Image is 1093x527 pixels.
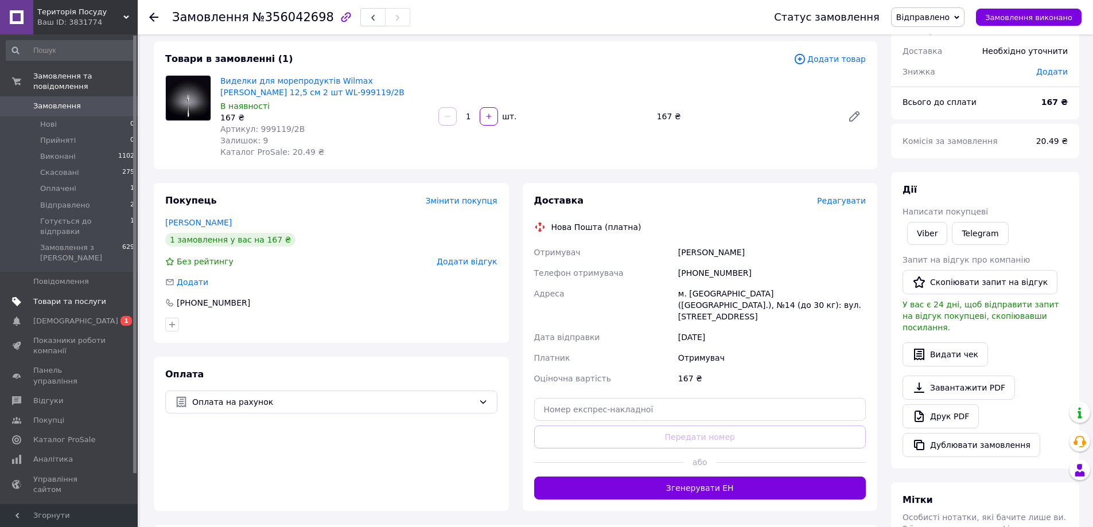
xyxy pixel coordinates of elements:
span: Телефон отримувача [534,268,624,278]
span: 1 [130,184,134,194]
div: Статус замовлення [774,11,880,23]
div: Необхідно уточнити [975,38,1075,64]
span: Оплата [165,369,204,380]
img: Виделки для морепродуктів Wilmax Stella 12,5 см 2 шт WL-999119/2B [166,76,211,120]
span: Доставка [903,46,942,56]
a: Виделки для морепродуктів Wilmax [PERSON_NAME] 12,5 см 2 шт WL-999119/2B [220,76,404,97]
span: Додати товар [794,53,866,65]
span: Додати [177,278,208,287]
span: Відправлено [896,13,950,22]
span: Знижка [903,67,935,76]
span: Каталог ProSale: 20.49 ₴ [220,147,324,157]
span: Залишок: 9 [220,136,269,145]
span: Панель управління [33,365,106,386]
span: 1 товар [903,26,935,35]
span: Замовлення виконано [985,13,1072,22]
div: [PERSON_NAME] [676,242,868,263]
span: Відгуки [33,396,63,406]
span: Артикул: 999119/2B [220,124,305,134]
span: Замовлення з [PERSON_NAME] [40,243,122,263]
div: 167 ₴ [652,108,838,124]
span: 0 [130,119,134,130]
span: Дії [903,184,917,195]
div: Ваш ID: 3831774 [37,17,138,28]
div: 167 ₴ [220,112,429,123]
div: [DATE] [676,327,868,348]
a: Друк PDF [903,404,979,428]
div: Отримувач [676,348,868,368]
span: або [683,456,717,468]
span: Замовлення [172,10,249,24]
button: Видати чек [903,342,988,366]
span: Скасовані [40,167,79,178]
span: 1 [120,316,132,326]
input: Номер експрес-накладної [534,398,866,421]
a: Telegram [952,222,1008,245]
span: 629 [122,243,134,263]
b: 167 ₴ [1041,97,1068,107]
span: 1 [130,216,134,237]
span: Готується до відправки [40,216,130,237]
span: 275 [122,167,134,178]
span: Оплачені [40,184,76,194]
div: Нова Пошта (платна) [549,221,644,233]
div: Повернутися назад [149,11,158,23]
span: Написати покупцеві [903,207,988,216]
span: Аналітика [33,454,73,464]
span: Покупець [165,195,217,206]
span: Управління сайтом [33,474,106,495]
div: 167 ₴ [676,368,868,389]
div: [PHONE_NUMBER] [676,263,868,283]
span: Показники роботи компанії [33,335,106,356]
span: Нові [40,119,57,130]
span: Додати відгук [437,257,497,266]
span: У вас є 24 дні, щоб відправити запит на відгук покупцеві, скопіювавши посилання. [903,300,1059,332]
span: Запит на відгук про компанію [903,255,1030,264]
span: Товари в замовленні (1) [165,53,293,64]
span: Додати [1036,67,1068,76]
span: Дата відправки [534,333,600,342]
span: Адреса [534,289,565,298]
a: Завантажити PDF [903,376,1015,400]
span: Товари та послуги [33,296,106,307]
span: Без рейтингу [177,257,234,266]
span: Покупці [33,415,64,425]
button: Дублювати замовлення [903,433,1040,457]
span: Прийняті [40,135,76,146]
span: 2 [130,200,134,210]
span: Мітки [903,494,933,505]
span: Оціночна вартість [534,374,611,383]
div: [PHONE_NUMBER] [176,297,251,309]
span: Доставка [534,195,584,206]
span: Отримувач [534,248,581,257]
span: Виконані [40,151,76,162]
button: Згенерувати ЕН [534,477,866,499]
a: [PERSON_NAME] [165,218,232,227]
span: [DEMOGRAPHIC_DATA] [33,316,118,326]
span: №356042698 [252,10,334,24]
input: Пошук [6,40,135,61]
span: 0 [130,135,134,146]
span: Повідомлення [33,276,89,287]
span: Каталог ProSale [33,435,95,445]
span: Замовлення [33,101,81,111]
button: Замовлення виконано [976,9,1082,26]
span: Комісія за замовлення [903,136,998,146]
span: Територія Посуду [37,7,123,17]
div: м. [GEOGRAPHIC_DATA] ([GEOGRAPHIC_DATA].), №14 (до 30 кг): вул. [STREET_ADDRESS] [676,283,868,327]
div: 1 замовлення у вас на 167 ₴ [165,233,295,247]
a: Viber [907,222,947,245]
a: Редагувати [843,105,866,128]
span: Змінити покупця [426,196,497,205]
span: 20.49 ₴ [1036,136,1068,146]
span: Замовлення та повідомлення [33,71,138,92]
span: Платник [534,353,570,362]
button: Скопіювати запит на відгук [903,270,1057,294]
span: Оплата на рахунок [192,396,474,408]
span: Всього до сплати [903,97,977,107]
span: В наявності [220,102,270,111]
span: Редагувати [817,196,866,205]
div: шт. [499,111,518,122]
span: 1102 [118,151,134,162]
span: Відправлено [40,200,90,210]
